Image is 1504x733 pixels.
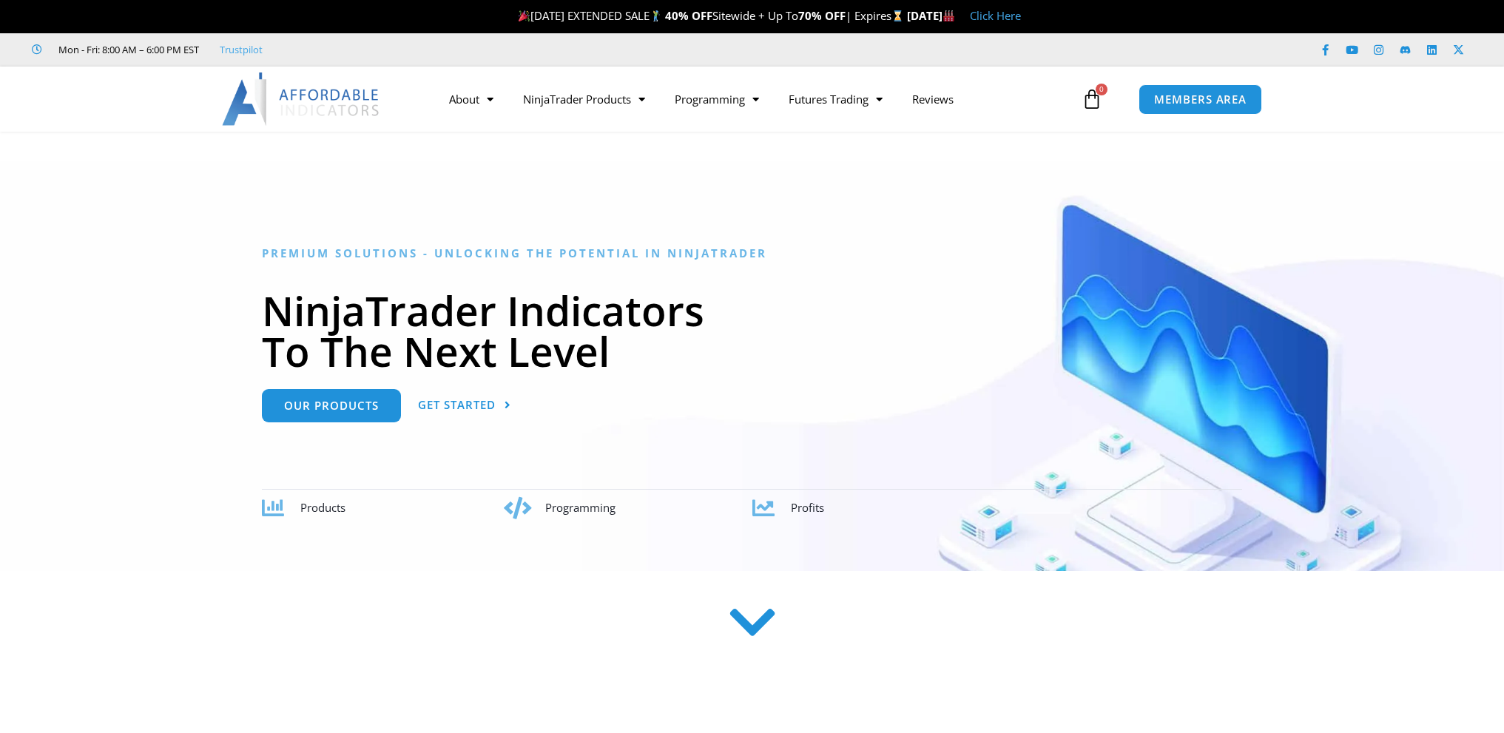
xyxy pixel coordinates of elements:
img: LogoAI | Affordable Indicators – NinjaTrader [222,72,381,126]
img: 🎉 [519,10,530,21]
span: Our Products [284,400,379,411]
img: ⌛ [892,10,903,21]
span: Programming [545,500,616,515]
a: Futures Trading [774,82,897,116]
h6: Premium Solutions - Unlocking the Potential in NinjaTrader [262,246,1242,260]
span: [DATE] EXTENDED SALE Sitewide + Up To | Expires [515,8,907,23]
h1: NinjaTrader Indicators To The Next Level [262,290,1242,371]
a: NinjaTrader Products [508,82,660,116]
img: 🏌️‍♂️ [650,10,661,21]
a: Programming [660,82,774,116]
strong: [DATE] [907,8,955,23]
span: MEMBERS AREA [1154,94,1247,105]
a: Reviews [897,82,968,116]
span: Get Started [418,399,496,411]
strong: 70% OFF [798,8,846,23]
a: Click Here [970,8,1021,23]
a: Get Started [418,389,511,422]
span: Mon - Fri: 8:00 AM – 6:00 PM EST [55,41,199,58]
nav: Menu [434,82,1078,116]
span: 0 [1096,84,1107,95]
a: MEMBERS AREA [1139,84,1262,115]
span: Profits [791,500,824,515]
a: Trustpilot [220,41,263,58]
a: Our Products [262,389,401,422]
strong: 40% OFF [665,8,712,23]
img: 🏭 [943,10,954,21]
a: 0 [1059,78,1124,121]
a: About [434,82,508,116]
span: Products [300,500,345,515]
